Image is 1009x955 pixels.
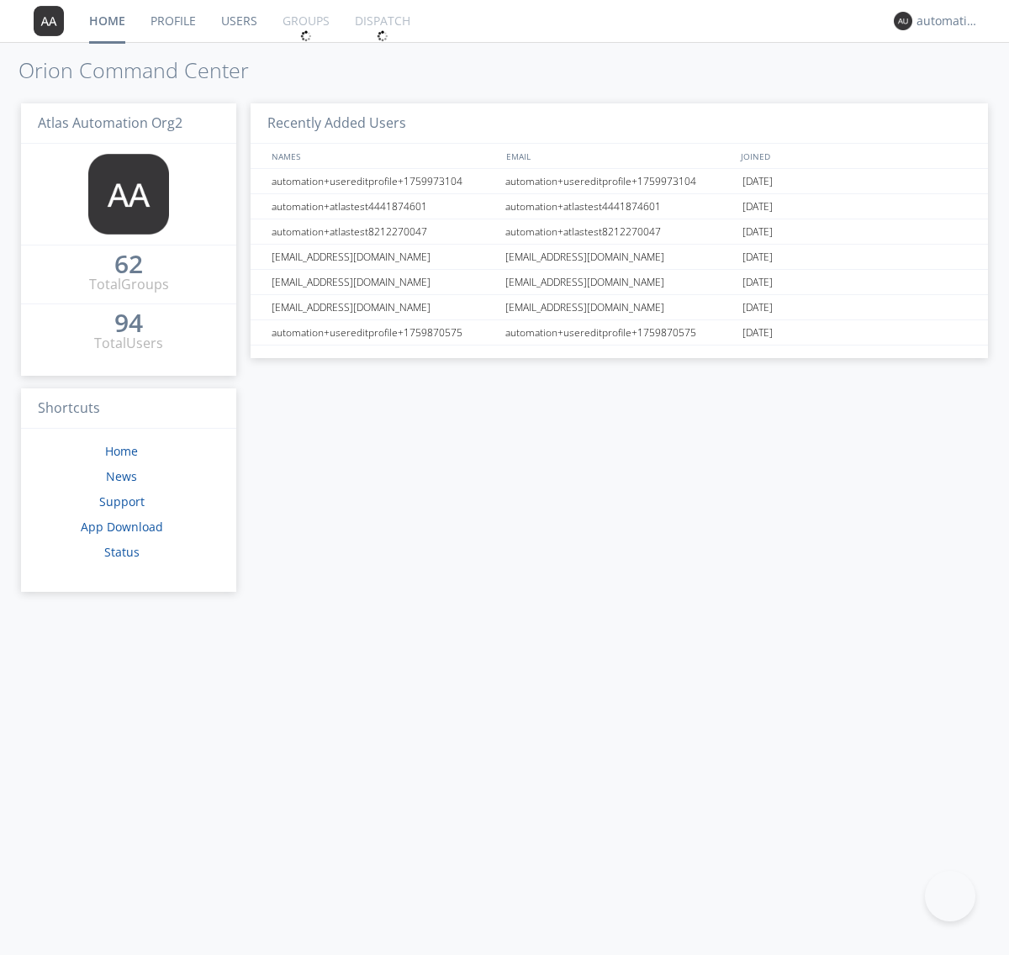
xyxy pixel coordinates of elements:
div: Total Users [94,334,163,353]
div: [EMAIL_ADDRESS][DOMAIN_NAME] [501,295,738,319]
img: 373638.png [34,6,64,36]
div: automation+atlastest4441874601 [501,194,738,219]
span: [DATE] [742,245,773,270]
a: 94 [114,314,143,334]
a: Status [104,544,140,560]
a: News [106,468,137,484]
div: [EMAIL_ADDRESS][DOMAIN_NAME] [267,270,500,294]
div: automation+atlastest4441874601 [267,194,500,219]
a: Home [105,443,138,459]
a: [EMAIL_ADDRESS][DOMAIN_NAME][EMAIL_ADDRESS][DOMAIN_NAME][DATE] [251,295,988,320]
div: 62 [114,256,143,272]
a: [EMAIL_ADDRESS][DOMAIN_NAME][EMAIL_ADDRESS][DOMAIN_NAME][DATE] [251,245,988,270]
span: [DATE] [742,194,773,219]
div: automation+usereditprofile+1759870575 [501,320,738,345]
div: automation+usereditprofile+1759973104 [501,169,738,193]
div: [EMAIL_ADDRESS][DOMAIN_NAME] [501,270,738,294]
div: [EMAIL_ADDRESS][DOMAIN_NAME] [267,245,500,269]
div: automation+atlastest8212270047 [501,219,738,244]
div: automation+usereditprofile+1759870575 [267,320,500,345]
div: Total Groups [89,275,169,294]
div: automation+usereditprofile+1759973104 [267,169,500,193]
iframe: Toggle Customer Support [925,871,975,921]
h3: Shortcuts [21,388,236,430]
div: 94 [114,314,143,331]
div: JOINED [737,144,972,168]
div: [EMAIL_ADDRESS][DOMAIN_NAME] [267,295,500,319]
div: automation+atlastest8212270047 [267,219,500,244]
div: EMAIL [502,144,737,168]
span: [DATE] [742,270,773,295]
img: spin.svg [300,30,312,42]
img: 373638.png [88,154,169,235]
span: [DATE] [742,295,773,320]
a: Support [99,493,145,509]
div: [EMAIL_ADDRESS][DOMAIN_NAME] [501,245,738,269]
a: automation+atlastest8212270047automation+atlastest8212270047[DATE] [251,219,988,245]
span: [DATE] [742,320,773,346]
span: [DATE] [742,219,773,245]
img: 373638.png [894,12,912,30]
h3: Recently Added Users [251,103,988,145]
img: spin.svg [377,30,388,42]
a: automation+atlastest4441874601automation+atlastest4441874601[DATE] [251,194,988,219]
a: [EMAIL_ADDRESS][DOMAIN_NAME][EMAIL_ADDRESS][DOMAIN_NAME][DATE] [251,270,988,295]
a: automation+usereditprofile+1759870575automation+usereditprofile+1759870575[DATE] [251,320,988,346]
a: App Download [81,519,163,535]
a: automation+usereditprofile+1759973104automation+usereditprofile+1759973104[DATE] [251,169,988,194]
div: NAMES [267,144,498,168]
span: Atlas Automation Org2 [38,113,182,132]
div: automation+atlas+default+group+org2 [917,13,980,29]
a: 62 [114,256,143,275]
span: [DATE] [742,169,773,194]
